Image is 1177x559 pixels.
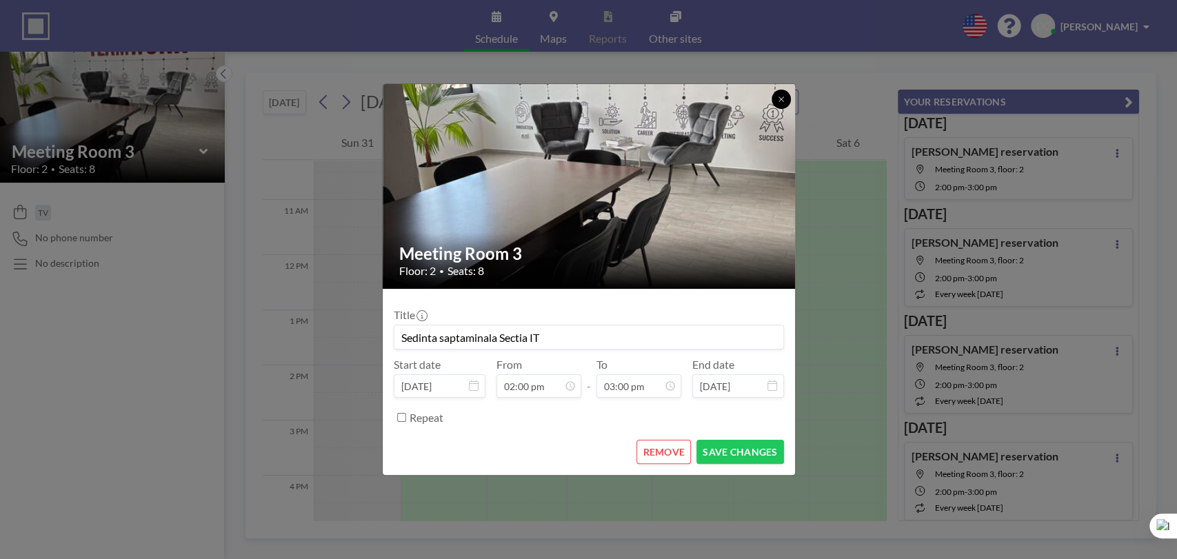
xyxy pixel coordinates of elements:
[399,264,436,278] span: Floor: 2
[394,325,783,349] input: (No title)
[394,308,426,322] label: Title
[496,358,522,372] label: From
[410,411,443,425] label: Repeat
[587,363,591,393] span: -
[447,264,484,278] span: Seats: 8
[636,440,691,464] button: REMOVE
[696,440,783,464] button: SAVE CHANGES
[692,358,734,372] label: End date
[439,266,444,276] span: •
[399,243,780,264] h2: Meeting Room 3
[596,358,607,372] label: To
[394,358,441,372] label: Start date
